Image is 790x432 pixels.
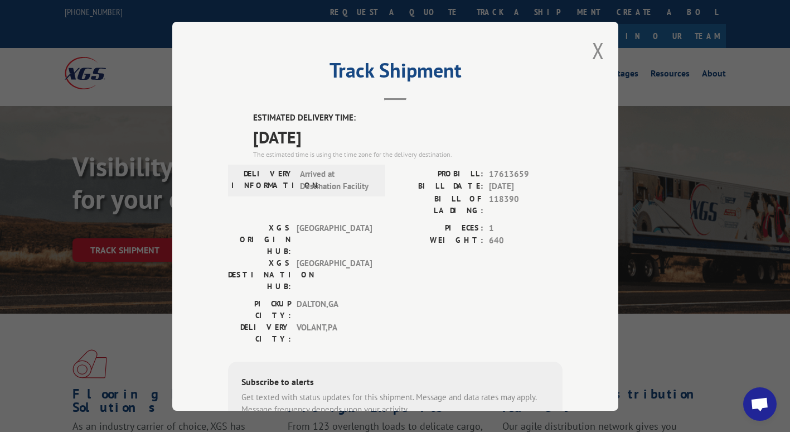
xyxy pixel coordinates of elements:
[228,321,291,344] label: DELIVERY CITY:
[395,167,483,180] label: PROBILL:
[395,222,483,234] label: PIECES:
[395,193,483,216] label: BILL OF LADING:
[297,222,372,257] span: [GEOGRAPHIC_DATA]
[228,297,291,321] label: PICKUP CITY:
[241,375,549,391] div: Subscribe to alerts
[297,297,372,321] span: DALTON , GA
[241,391,549,416] div: Get texted with status updates for this shipment. Message and data rates may apply. Message frequ...
[300,167,375,193] span: Arrived at Destination Facility
[489,193,563,216] span: 118390
[395,180,483,193] label: BILL DATE:
[253,112,563,124] label: ESTIMATED DELIVERY TIME:
[489,180,563,193] span: [DATE]
[489,234,563,247] span: 640
[395,234,483,247] label: WEIGHT:
[231,167,294,193] label: DELIVERY INFORMATION:
[228,257,291,292] label: XGS DESTINATION HUB:
[592,36,604,65] button: Close modal
[253,149,563,159] div: The estimated time is using the time zone for the delivery destination.
[228,63,563,84] h2: Track Shipment
[743,387,777,421] div: Open chat
[297,321,372,344] span: VOLANT , PA
[228,222,291,257] label: XGS ORIGIN HUB:
[489,222,563,234] span: 1
[489,167,563,180] span: 17613659
[297,257,372,292] span: [GEOGRAPHIC_DATA]
[253,124,563,149] span: [DATE]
